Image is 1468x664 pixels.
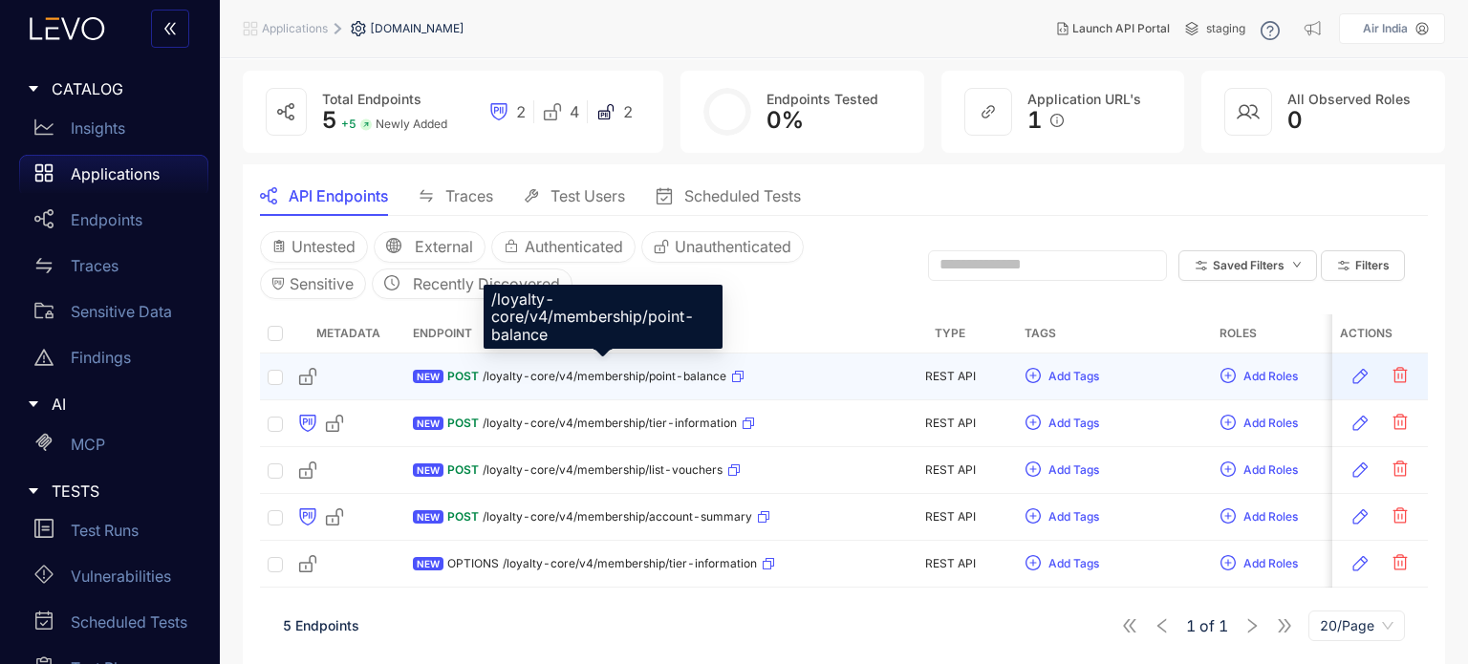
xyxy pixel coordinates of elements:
[413,510,443,524] span: NEW
[283,617,359,633] span: 5 Endpoints
[1048,370,1099,383] span: Add Tags
[34,348,54,367] span: warning
[1287,91,1411,107] span: All Observed Roles
[1220,408,1299,439] button: plus-circleAdd Roles
[11,384,208,424] div: AI
[1025,555,1041,572] span: plus-circle
[413,557,443,570] span: NEW
[1243,510,1298,524] span: Add Roles
[11,69,208,109] div: CATALOG
[52,80,193,97] span: CATALOG
[503,557,757,570] span: /loyalty-core/v4/membership/tier-information
[1025,502,1100,532] button: plus-circleAdd Tags
[891,510,1009,524] div: REST API
[447,370,479,383] span: POST
[1292,260,1302,270] span: down
[27,397,40,411] span: caret-right
[19,292,208,338] a: Sensitive Data
[71,211,142,228] p: Endpoints
[1025,508,1041,525] span: plus-circle
[374,231,486,262] button: globalExternal
[372,268,572,299] button: clock-circleRecently Discovered
[27,484,40,498] span: caret-right
[260,268,366,299] button: Sensitive
[1220,455,1299,485] button: plus-circleAdd Roles
[447,417,479,430] span: POST
[71,349,131,366] p: Findings
[1048,557,1099,570] span: Add Tags
[19,155,208,201] a: Applications
[1025,408,1100,439] button: plus-circleAdd Tags
[1219,617,1228,634] span: 1
[384,275,399,292] span: clock-circle
[1025,368,1041,385] span: plus-circle
[623,103,633,120] span: 2
[981,104,996,119] span: link
[483,370,726,383] span: /loyalty-core/v4/membership/point-balance
[891,370,1009,383] div: REST API
[684,187,801,204] span: Scheduled Tests
[19,603,208,649] a: Scheduled Tests
[34,256,54,275] span: swap
[1243,557,1298,570] span: Add Roles
[1220,368,1236,385] span: plus-circle
[483,417,737,430] span: /loyalty-core/v4/membership/tier-information
[11,471,208,511] div: TESTS
[71,568,171,585] p: Vulnerabilities
[1332,314,1428,353] th: Actions
[1206,22,1245,35] span: staging
[766,91,878,107] span: Endpoints Tested
[1186,617,1228,634] span: of
[1220,361,1299,392] button: plus-circleAdd Roles
[290,275,354,292] span: Sensitive
[1025,361,1100,392] button: plus-circleAdd Tags
[1025,461,1041,479] span: plus-circle
[1048,417,1099,430] span: Add Tags
[1243,417,1298,430] span: Add Roles
[262,22,328,35] span: Applications
[71,522,139,539] p: Test Runs
[370,22,464,35] span: [DOMAIN_NAME]
[19,425,208,471] a: MCP
[71,119,125,137] p: Insights
[1025,415,1041,432] span: plus-circle
[1243,463,1298,477] span: Add Roles
[1017,314,1212,353] th: Tags
[1355,259,1390,272] span: Filters
[351,21,370,36] span: setting
[1178,250,1317,281] button: Saved Filtersdown
[322,106,337,134] span: 5
[413,275,560,292] span: Recently Discovered
[260,231,368,262] button: Untested
[71,165,160,182] p: Applications
[1220,555,1236,572] span: plus-circle
[386,238,401,255] span: global
[341,118,356,131] span: + 5
[1025,548,1100,579] button: plus-circleAdd Tags
[413,463,443,477] span: NEW
[483,510,752,524] span: /loyalty-core/v4/membership/account-summary
[491,231,636,262] button: Authenticated
[883,314,1017,353] th: Type
[1072,22,1170,35] span: Launch API Portal
[52,396,193,413] span: AI
[19,557,208,603] a: Vulnerabilities
[71,436,105,453] p: MCP
[1220,415,1236,432] span: plus-circle
[415,238,473,255] span: External
[291,238,356,255] span: Untested
[525,238,623,255] span: Authenticated
[289,187,388,204] span: API Endpoints
[71,613,187,631] p: Scheduled Tests
[19,109,208,155] a: Insights
[891,463,1009,477] div: REST API
[675,238,791,255] span: Unauthenticated
[483,463,723,477] span: /loyalty-core/v4/membership/list-vouchers
[1213,259,1284,272] span: Saved Filters
[570,103,579,120] span: 4
[1321,250,1405,281] button: Filters
[1243,370,1298,383] span: Add Roles
[376,118,447,131] span: Newly Added
[1027,107,1043,134] span: 1
[550,187,625,204] span: Test Users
